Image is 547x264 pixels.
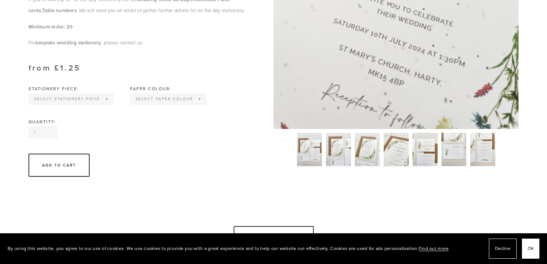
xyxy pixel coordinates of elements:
[528,243,534,254] span: OK
[441,133,466,166] img: rsvp.jpg
[419,245,449,251] a: Find out more
[495,243,511,254] span: Decline
[355,133,380,166] img: invite.jpg
[28,23,73,30] strong: Minimum order: 20
[42,7,77,14] a: Table numbers
[384,133,409,166] img: invite-3.jpg
[41,7,42,14] strong: ,
[489,239,517,259] button: Decline
[8,243,449,254] p: By using this website, you agree to our use of cookies. We use cookies to provide you with a grea...
[522,239,539,259] button: OK
[28,37,255,49] p: For , please contact us.
[29,94,113,104] select: Select Stationery piece
[131,94,206,104] select: Select Paper colour
[28,87,114,91] div: Stationery piece:
[36,39,101,46] a: bespoke wedding stationery
[42,162,76,168] div: Add To Cart
[413,133,438,166] img: save-the-date.jpg
[28,154,90,177] div: Add To Cart
[234,226,314,249] a: Get my free quote!
[297,133,322,166] img: wildflower-invite-web.jpg
[28,126,58,138] input: Quantity
[470,133,495,166] img: information.jpg
[28,120,255,124] div: Quantity:
[326,133,351,166] img: invite-2.jpg
[28,64,255,72] div: from £1.25
[130,87,207,91] div: Paper colour:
